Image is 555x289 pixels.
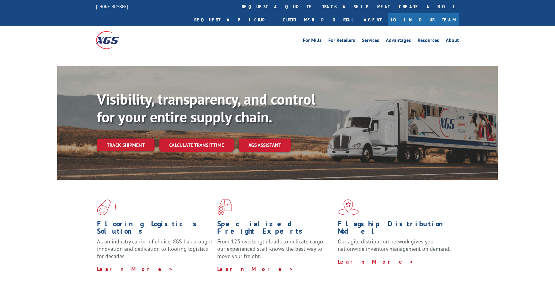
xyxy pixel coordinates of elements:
a: Request a pickup [190,13,278,26]
h1: Specialized Freight Experts [217,220,333,238]
a: [PHONE_NUMBER] [96,3,128,9]
a: Join Our Team [388,13,459,26]
a: For Retailers [328,38,355,45]
a: For Mills [303,38,322,45]
b: Visibility, transparency, and control for your entire supply chain. [97,90,315,126]
a: Calculate transit time [159,139,234,152]
a: Learn More > [217,265,293,272]
a: Learn More > [97,265,173,272]
img: xgs-icon-flagship-distribution-model-red [338,199,359,215]
h1: Flagship Distribution Model [338,220,453,238]
a: Learn More > [338,258,414,265]
img: xgs-icon-focused-on-flooring-red [217,199,232,215]
a: Services [362,38,379,45]
p: From 123 overlength loads to delicate cargo, our experienced staff knows the best way to move you... [217,238,333,265]
span: As an industry carrier of choice, XGS has brought innovation and dedication to flooring logistics... [97,238,212,260]
a: Advantages [386,38,411,45]
a: Track shipment [97,139,155,151]
span: Our agile distribution network gives you nationwide inventory management on demand. [338,238,450,252]
a: Resources [418,38,439,45]
img: xgs-icon-total-supply-chain-intelligence-red [97,199,116,215]
a: Agent [358,13,388,26]
h1: Flooring Logistics Solutions [97,220,213,238]
a: Customer Portal [278,13,358,26]
a: XGS ASSISTANT [239,139,291,152]
a: About [446,38,459,45]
